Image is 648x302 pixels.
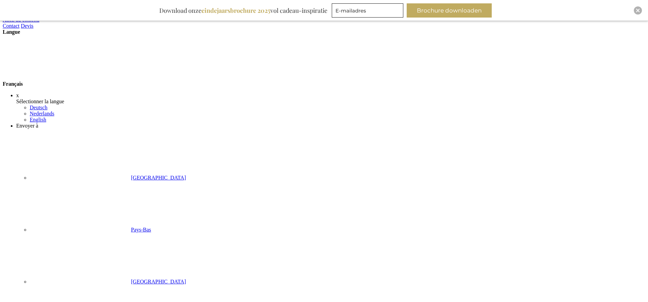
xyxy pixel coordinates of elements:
div: x [16,92,645,99]
img: Close [636,8,640,12]
a: Contact [3,23,20,29]
a: [GEOGRAPHIC_DATA] [30,175,186,181]
div: Close [634,6,642,15]
input: E-mailadres [332,3,403,18]
div: Download onze vol cadeau-inspiratie [156,3,330,18]
button: Brochure downloaden [407,3,492,18]
div: Sélectionner la langue [16,99,645,105]
a: [GEOGRAPHIC_DATA] [30,279,186,284]
div: Envoyer à [16,123,645,129]
div: Français [3,35,645,87]
b: eindejaarsbrochure 2025 [201,6,270,15]
a: Devis [21,23,33,29]
a: Nederlands [30,111,54,116]
form: marketing offers and promotions [332,3,405,20]
a: Pays-Bas [30,227,151,232]
a: English [30,117,46,122]
a: Deutsch [30,105,47,110]
span: Langue [3,29,20,35]
span: Français [3,81,23,87]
